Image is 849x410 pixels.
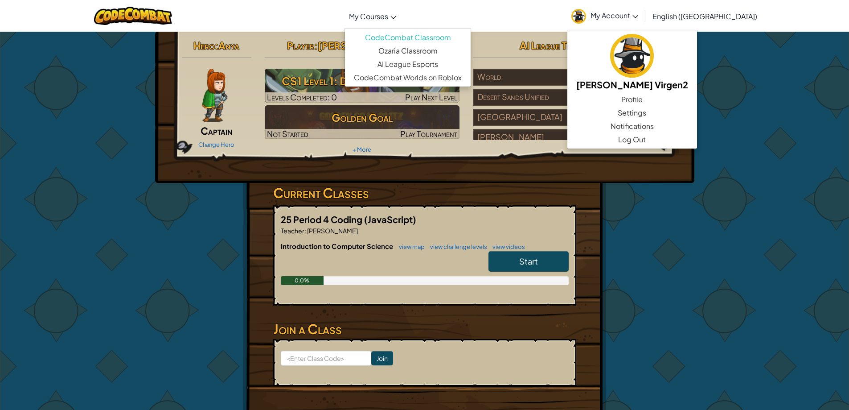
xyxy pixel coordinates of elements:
[591,11,638,20] span: My Account
[202,69,227,122] img: captain-pose.png
[567,133,697,146] a: Log Out
[304,227,306,235] span: :
[488,243,525,250] a: view videos
[265,71,459,91] h3: CS1 Level 1: Dungeons of Kithgard
[265,69,459,103] a: Play Next Level
[652,12,757,21] span: English ([GEOGRAPHIC_DATA])
[265,105,459,139] a: Golden GoalNot StartedPlay Tournament
[610,34,654,78] img: avatar
[473,77,668,87] a: World7,956,901players
[281,214,364,225] span: 25 Period 4 Coding
[273,183,576,203] h3: Current Classes
[265,108,459,128] h3: Golden Goal
[201,124,232,137] span: Captain
[287,39,314,52] span: Player
[473,97,668,108] a: Desert Sands Unified997players
[648,4,762,28] a: English ([GEOGRAPHIC_DATA])
[473,137,668,148] a: [PERSON_NAME]262players
[94,7,172,25] img: CodeCombat logo
[519,256,538,266] span: Start
[364,214,416,225] span: (JavaScript)
[267,92,337,102] span: Levels Completed: 0
[371,351,393,365] input: Join
[405,92,457,102] span: Play Next Level
[345,44,471,58] a: Ozaria Classroom
[400,128,457,139] span: Play Tournament
[567,2,643,30] a: My Account
[218,39,239,52] span: Anya
[473,129,570,146] div: [PERSON_NAME]
[198,141,234,148] a: Change Hero
[567,106,697,120] a: Settings
[345,58,471,71] a: AI League Esports
[353,146,371,153] a: + More
[345,4,401,28] a: My Courses
[567,33,697,93] a: [PERSON_NAME] Virgen2
[426,243,487,250] a: view challenge levels
[576,78,688,91] h5: [PERSON_NAME] Virgen2
[567,120,697,133] a: Notifications
[281,351,371,366] input: <Enter Class Code>
[611,121,654,132] span: Notifications
[215,39,218,52] span: :
[345,71,471,84] a: CodeCombat Worlds on Roblox
[265,69,459,103] img: CS1 Level 1: Dungeons of Kithgard
[520,39,621,52] span: AI League Team Rankings
[571,9,586,24] img: avatar
[193,39,215,52] span: Hero
[349,12,388,21] span: My Courses
[567,93,697,106] a: Profile
[265,105,459,139] img: Golden Goal
[267,128,308,139] span: Not Started
[318,39,437,52] span: [PERSON_NAME] Virgen2
[281,276,324,285] div: 0.0%
[306,227,358,235] span: [PERSON_NAME]
[394,243,425,250] a: view map
[345,31,471,44] a: CodeCombat Classroom
[273,319,576,339] h3: Join a Class
[281,227,304,235] span: Teacher
[314,39,318,52] span: :
[473,117,668,128] a: [GEOGRAPHIC_DATA]328players
[281,242,394,250] span: Introduction to Computer Science
[473,89,570,106] div: Desert Sands Unified
[473,109,570,126] div: [GEOGRAPHIC_DATA]
[473,69,570,86] div: World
